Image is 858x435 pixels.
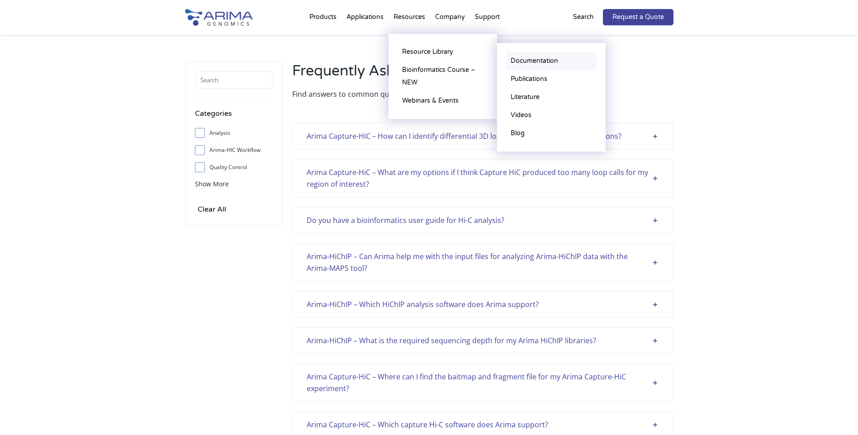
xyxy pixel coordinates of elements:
input: Clear All [195,203,229,216]
input: Search [195,71,273,89]
span: Show More [195,180,229,188]
a: Videos [506,106,597,124]
a: Webinars & Events [398,92,488,110]
div: Arima Capture-HiC – How can I identify differential 3D loops between samples or conditions? [307,130,659,142]
div: Arima Capture-HiC – Which capture Hi-C software does Arima support? [307,419,659,430]
div: Arima-HiChIP – Which HiChIP analysis software does Arima support? [307,298,659,310]
h4: Categories [195,108,273,126]
a: Bioinformatics Course – NEW [398,61,488,92]
a: Request a Quote [603,9,673,25]
a: Resource Library [398,43,488,61]
div: Arima-HiChIP – Can Arima help me with the input files for analyzing Arima-HiChIP data with the Ar... [307,251,659,274]
div: Arima-HiChIP – What is the required sequencing depth for my Arima HiChIP libraries? [307,335,659,346]
img: Arima-Genomics-logo [185,9,253,26]
div: Arima Capture-HiC – What are my options if I think Capture HiC produced too many loop calls for m... [307,166,659,190]
a: Blog [506,124,597,142]
div: Do you have a bioinformatics user guide for Hi-C analysis? [307,214,659,226]
div: Arima Capture-HiC – Where can I find the baitmap and fragment file for my Arima Capture-HiC exper... [307,371,659,394]
p: Find answers to common questions about our products, applications or workflows. [292,88,673,100]
a: Literature [506,88,597,106]
label: Analysis [195,126,273,140]
h2: Frequently Asked Questions [292,61,673,88]
label: Quality Control [195,161,273,174]
a: Documentation [506,52,597,70]
p: Search [573,11,594,23]
a: Publications [506,70,597,88]
label: Arima-HIC Workflow [195,143,273,157]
